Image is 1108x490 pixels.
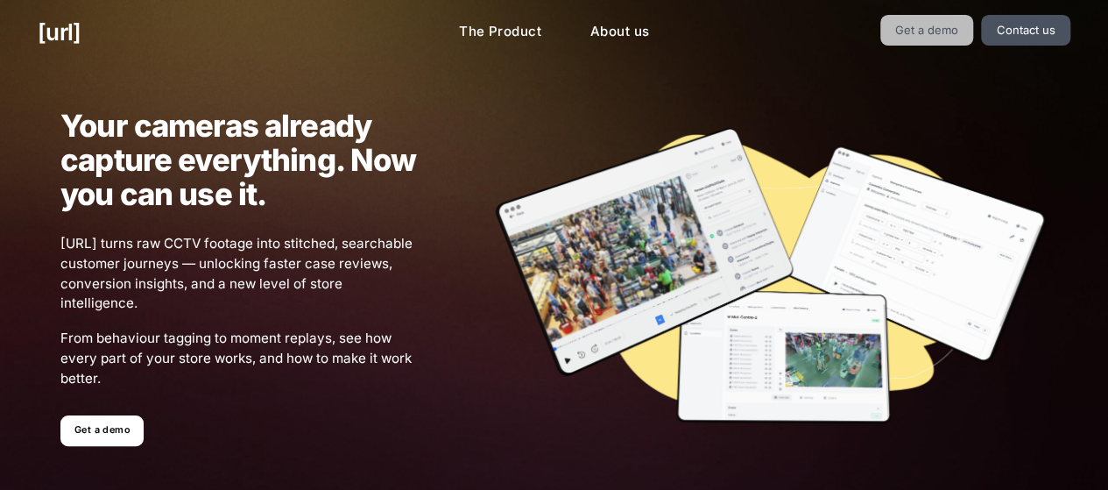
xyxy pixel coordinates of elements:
h1: Your cameras already capture everything. Now you can use it. [60,109,417,211]
a: The Product [445,15,555,49]
a: Get a demo [60,415,144,446]
a: Get a demo [880,15,974,46]
span: From behaviour tagging to moment replays, see how every part of your store works, and how to make... [60,329,417,388]
a: Contact us [981,15,1070,46]
span: [URL] turns raw CCTV footage into stitched, searchable customer journeys — unlocking faster case ... [60,234,417,314]
a: About us [576,15,663,49]
a: [URL] [38,15,81,49]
